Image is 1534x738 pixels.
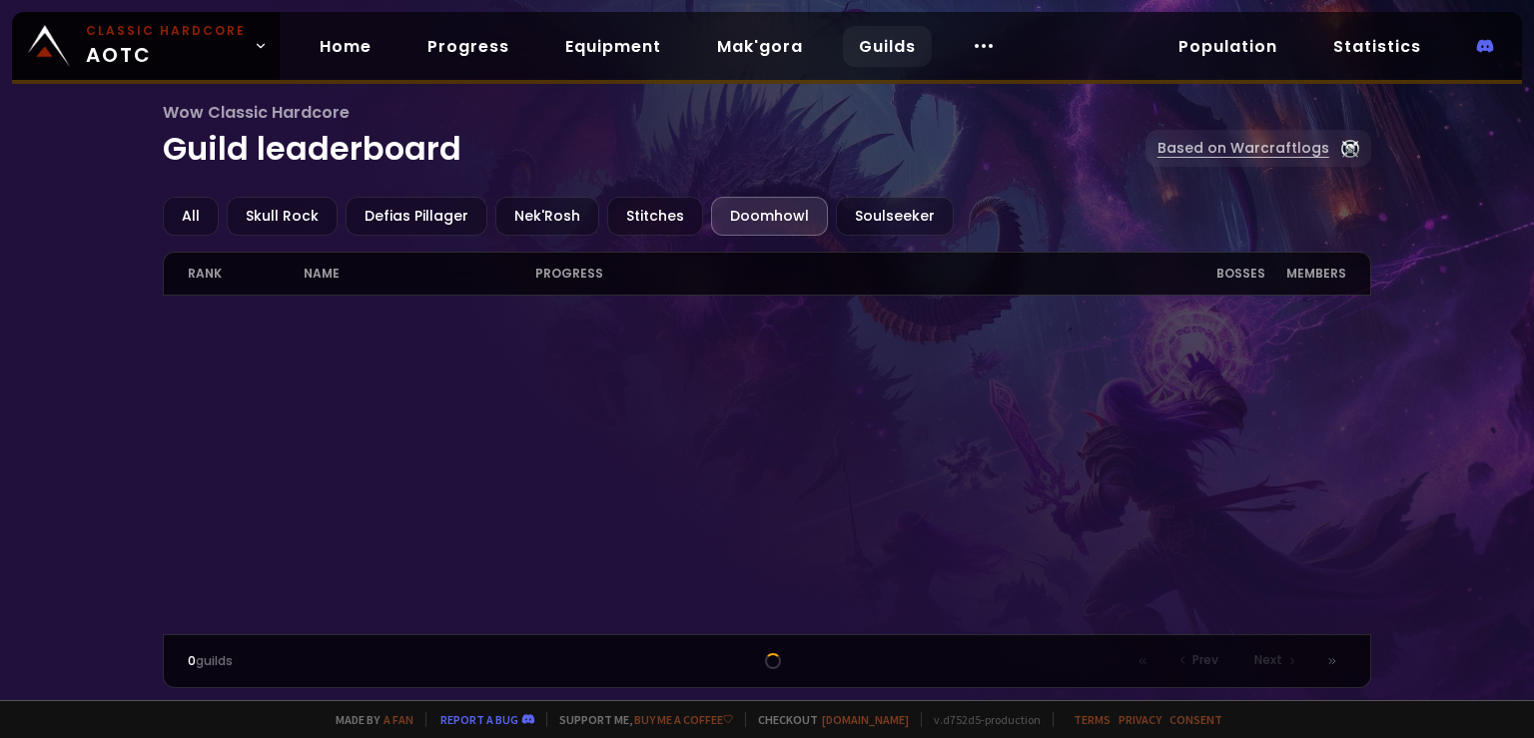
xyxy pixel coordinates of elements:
[188,652,196,669] span: 0
[1162,26,1293,67] a: Population
[549,26,677,67] a: Equipment
[86,22,246,70] span: AOTC
[921,712,1041,727] span: v. d752d5 - production
[711,197,828,236] div: Doomhowl
[634,712,733,727] a: Buy me a coffee
[163,197,219,236] div: All
[1119,712,1161,727] a: Privacy
[163,100,1146,125] span: Wow Classic Hardcore
[1146,130,1371,167] a: Based on Warcraftlogs
[1169,712,1222,727] a: Consent
[12,12,280,80] a: Classic HardcoreAOTC
[324,712,413,727] span: Made by
[346,197,487,236] div: Defias Pillager
[163,100,1146,173] h1: Guild leaderboard
[822,712,909,727] a: [DOMAIN_NAME]
[227,197,338,236] div: Skull Rock
[495,197,599,236] div: Nek'Rosh
[1074,712,1111,727] a: Terms
[836,197,954,236] div: Soulseeker
[535,253,1172,295] div: progress
[1341,140,1359,158] img: Warcraftlog
[304,26,387,67] a: Home
[701,26,819,67] a: Mak'gora
[1172,253,1265,295] div: Bosses
[188,253,304,295] div: rank
[1192,651,1218,669] span: Prev
[383,712,413,727] a: a fan
[546,712,733,727] span: Support me,
[1317,26,1437,67] a: Statistics
[1254,651,1282,669] span: Next
[607,197,703,236] div: Stitches
[411,26,525,67] a: Progress
[440,712,518,727] a: Report a bug
[86,22,246,40] small: Classic Hardcore
[843,26,932,67] a: Guilds
[188,652,477,670] div: guilds
[1265,253,1346,295] div: members
[745,712,909,727] span: Checkout
[304,253,535,295] div: name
